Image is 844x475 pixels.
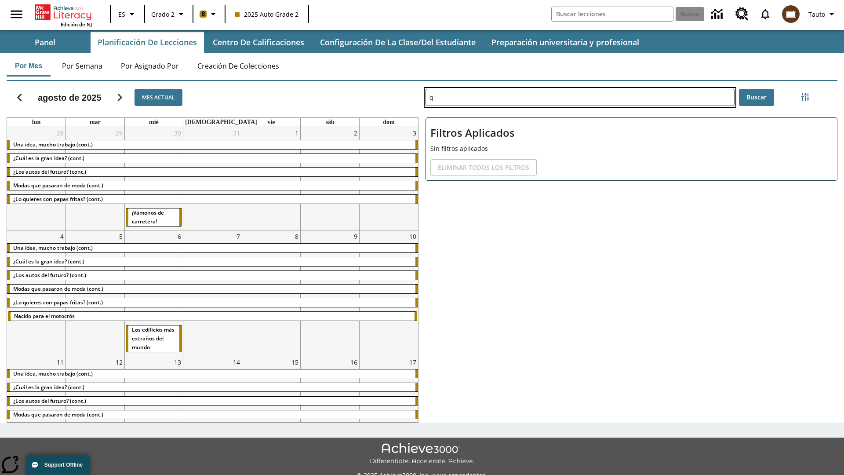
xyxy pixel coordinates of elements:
button: Boost El color de la clase es anaranjado claro. Cambiar el color de la clase. [196,6,222,22]
div: Nacido para el motocrós [8,312,417,321]
button: Buscar [739,89,774,106]
td: 31 de julio de 2025 [183,127,242,230]
a: 30 de julio de 2025 [172,127,183,139]
div: Buscar [418,77,837,423]
button: Por asignado por [114,55,186,77]
div: Modas que pasaron de moda (cont.) [7,410,418,419]
a: viernes [266,118,276,127]
span: 2025 Auto Grade 2 [235,10,298,19]
td: 6 de agosto de 2025 [124,230,183,356]
div: Modas que pasaron de moda (cont.) [7,181,418,190]
span: Support Offline [44,462,83,468]
a: 3 de agosto de 2025 [411,127,418,139]
span: Edición de NJ [61,21,92,28]
td: 3 de agosto de 2025 [359,127,418,230]
a: Centro de recursos, Se abrirá en una pestaña nueva. [730,2,754,26]
button: Creación de colecciones [190,55,286,77]
a: 7 de agosto de 2025 [235,230,242,242]
td: 5 de agosto de 2025 [66,230,125,356]
a: 29 de julio de 2025 [114,127,124,139]
button: Mes actual [135,89,182,106]
div: ¿Los autos del futuro? (cont.) [7,397,418,406]
div: ¿Cuál es la gran idea? (cont.) [7,257,418,266]
span: ¿Cuál es la gran idea? (cont.) [13,384,84,391]
div: Filtros Aplicados [426,117,837,181]
a: 31 de julio de 2025 [231,127,242,139]
span: Los edificios más extraños del mundo [132,326,175,351]
a: Portada [35,4,92,21]
p: Sin filtros aplicados [430,144,833,153]
h2: Filtros Aplicados [430,122,833,144]
span: ¿Cuál es la gran idea? (cont.) [13,258,84,265]
span: Una idea, mucho trabajo (cont.) [13,370,93,377]
td: 15 de agosto de 2025 [242,356,301,459]
a: jueves [183,118,259,127]
a: 28 de julio de 2025 [55,127,65,139]
div: Una idea, mucho trabajo (cont.) [7,140,418,149]
a: domingo [381,118,396,127]
span: Nacido para el motocrós [14,312,75,320]
a: 13 de agosto de 2025 [172,356,183,368]
a: 9 de agosto de 2025 [352,230,359,242]
button: Lenguaje: ES, Selecciona un idioma [113,6,142,22]
a: 16 de agosto de 2025 [349,356,359,368]
a: 5 de agosto de 2025 [117,230,124,242]
div: ¿Lo quieres con papas fritas? (cont.) [7,195,418,204]
div: Una idea, mucho trabajo (cont.) [7,244,418,252]
a: lunes [30,118,42,127]
button: Seguir [109,86,131,109]
span: Una idea, mucho trabajo (cont.) [13,141,93,148]
div: Portada [35,3,92,28]
div: ¿Los autos del futuro? (cont.) [7,271,418,280]
a: Notificaciones [754,3,777,26]
button: Configuración de la clase/del estudiante [313,32,483,53]
button: Regresar [8,86,31,109]
span: ¿Los autos del futuro? (cont.) [13,168,86,175]
td: 4 de agosto de 2025 [7,230,66,356]
span: ¿Cuál es la gran idea? (cont.) [13,154,84,162]
button: Grado: Grado 2, Elige un grado [148,6,190,22]
td: 14 de agosto de 2025 [183,356,242,459]
span: ¿Lo quieres con papas fritas? (cont.) [13,299,103,306]
a: 10 de agosto de 2025 [407,230,418,242]
button: Menú lateral de filtros [797,88,814,106]
span: B [201,8,205,19]
span: ¡Vámonos de carretera! [132,209,164,225]
div: Modas que pasaron de moda (cont.) [7,285,418,293]
a: 11 de agosto de 2025 [55,356,65,368]
div: ¡Vámonos de carretera! [126,208,182,226]
span: ¿Los autos del futuro? (cont.) [13,397,86,405]
td: 11 de agosto de 2025 [7,356,66,459]
button: Escoja un nuevo avatar [777,3,805,26]
div: Una idea, mucho trabajo (cont.) [7,369,418,378]
span: Tauto [808,10,825,19]
td: 16 de agosto de 2025 [301,356,360,459]
button: Perfil/Configuración [805,6,840,22]
button: Centro de calificaciones [206,32,311,53]
input: Buscar campo [552,7,673,21]
a: 6 de agosto de 2025 [176,230,183,242]
button: Support Offline [26,455,90,475]
div: ¿Lo quieres con papas fritas? (cont.) [7,298,418,307]
td: 2 de agosto de 2025 [301,127,360,230]
span: ¿Lo quieres con papas fritas? (cont.) [13,195,103,203]
a: 12 de agosto de 2025 [114,356,124,368]
a: 14 de agosto de 2025 [231,356,242,368]
span: Grado 2 [151,10,175,19]
td: 28 de julio de 2025 [7,127,66,230]
a: 4 de agosto de 2025 [58,230,65,242]
span: ¿Los autos del futuro? (cont.) [13,271,86,279]
td: 30 de julio de 2025 [124,127,183,230]
input: Buscar lecciones [426,89,734,106]
td: 12 de agosto de 2025 [66,356,125,459]
td: 17 de agosto de 2025 [359,356,418,459]
span: Modas que pasaron de moda (cont.) [13,285,103,292]
td: 10 de agosto de 2025 [359,230,418,356]
td: 9 de agosto de 2025 [301,230,360,356]
button: Preparación universitaria y profesional [484,32,646,53]
a: 15 de agosto de 2025 [290,356,300,368]
a: 8 de agosto de 2025 [293,230,300,242]
a: Centro de información [706,2,730,26]
h2: agosto de 2025 [38,92,102,103]
td: 1 de agosto de 2025 [242,127,301,230]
